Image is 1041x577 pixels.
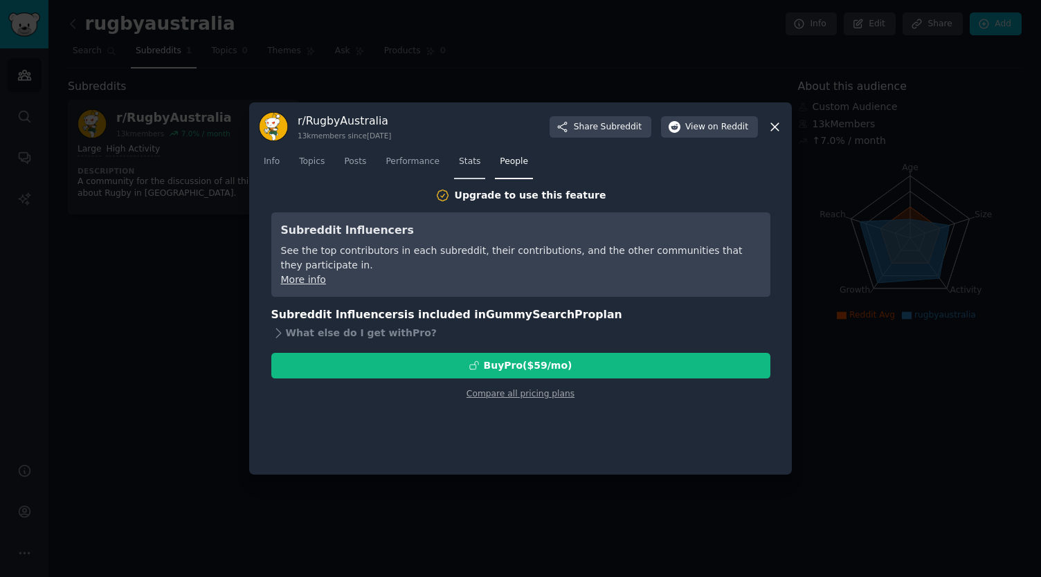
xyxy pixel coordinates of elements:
div: 13k members since [DATE] [298,131,391,140]
span: Subreddit [601,121,642,134]
div: What else do I get with Pro ? [271,324,770,343]
span: GummySearch Pro [486,308,595,321]
div: Upgrade to use this feature [455,188,606,203]
div: Buy Pro ($ 59 /mo ) [484,358,572,373]
span: View [685,121,748,134]
a: More info [281,274,326,285]
a: Info [259,151,284,179]
a: Posts [339,151,371,179]
a: Topics [294,151,329,179]
span: Performance [386,156,440,168]
span: People [500,156,528,168]
h3: Subreddit Influencers [281,222,761,239]
div: See the top contributors in each subreddit, their contributions, and the other communities that t... [281,244,761,273]
h3: Subreddit Influencers is included in plan [271,306,770,324]
button: Viewon Reddit [661,116,758,138]
button: ShareSubreddit [550,116,651,138]
span: Info [264,156,280,168]
a: Stats [454,151,485,179]
button: BuyPro($59/mo) [271,353,770,378]
a: Performance [381,151,444,179]
span: Share [574,121,642,134]
img: RugbyAustralia [259,112,288,141]
h3: r/ RugbyAustralia [298,113,391,128]
a: Compare all pricing plans [467,389,574,399]
span: Topics [299,156,325,168]
span: Stats [459,156,480,168]
span: Posts [344,156,366,168]
a: People [495,151,533,179]
span: on Reddit [708,121,748,134]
